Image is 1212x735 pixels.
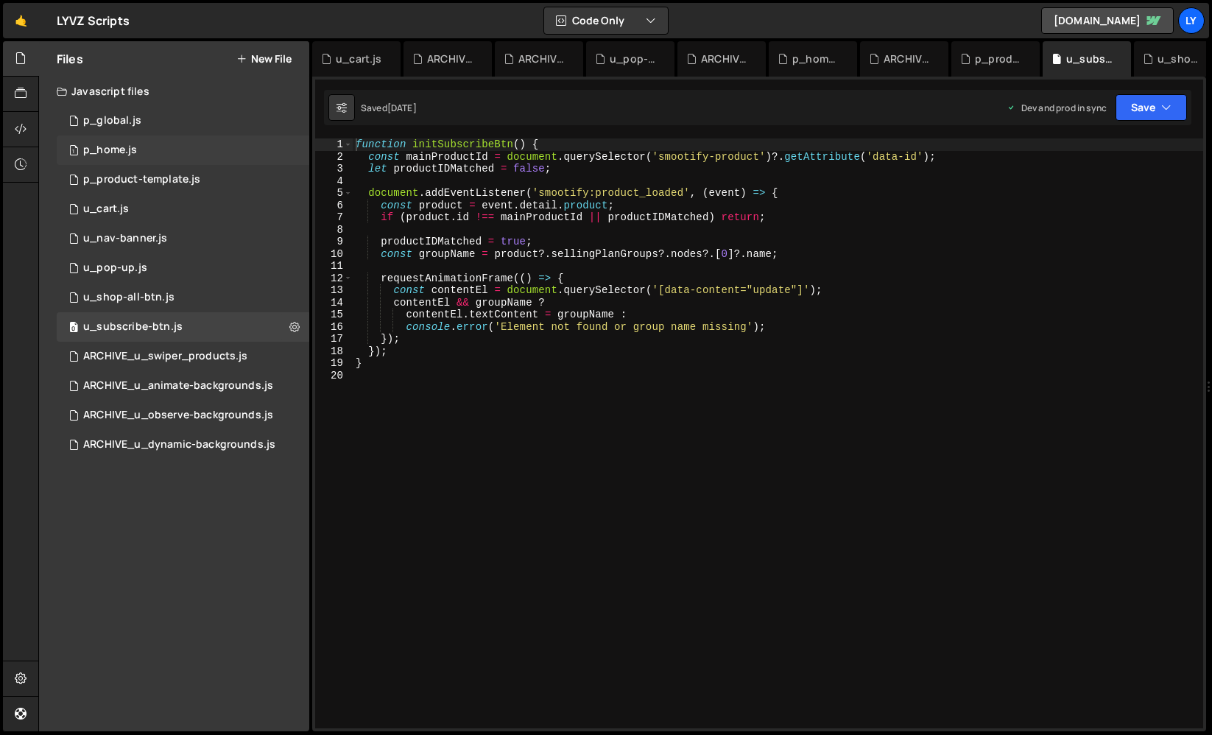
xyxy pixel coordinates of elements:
[83,350,247,363] div: ARCHIVE_u_swiper_products.js
[83,232,167,245] div: u_nav-banner.js
[315,260,353,272] div: 11
[315,151,353,163] div: 2
[336,52,381,66] div: u_cart.js
[1158,52,1205,66] div: u_shop-all-btn.js
[315,309,353,321] div: 15
[701,52,748,66] div: ARCHIVE_u_dynamic-backgrounds.js
[57,106,309,136] div: 15335/40347.js
[1178,7,1205,34] a: LY
[57,194,309,224] div: 15335/43861.js
[1066,52,1113,66] div: u_subscribe-btn.js
[57,371,309,401] div: 15335/43559.js
[57,430,309,460] div: 15335/43534.js
[39,77,309,106] div: Javascript files
[315,175,353,188] div: 4
[57,136,309,165] div: 15335/42137.js
[1116,94,1187,121] button: Save
[387,102,417,114] div: [DATE]
[315,297,353,309] div: 14
[57,342,309,371] div: 15335/42136.js
[315,163,353,175] div: 3
[57,401,309,430] div: 15335/43647.js
[83,379,273,393] div: ARCHIVE_u_animate-backgrounds.js
[315,248,353,261] div: 10
[315,200,353,212] div: 6
[315,138,353,151] div: 1
[315,321,353,334] div: 16
[610,52,657,66] div: u_pop-up.js
[83,144,137,157] div: p_home.js
[69,323,78,334] span: 0
[83,291,175,304] div: u_shop-all-btn.js
[3,3,39,38] a: 🤙
[315,370,353,382] div: 20
[57,165,309,194] div: 15335/40898.js
[315,333,353,345] div: 17
[57,253,309,283] div: 15335/43536.js
[83,203,129,216] div: u_cart.js
[69,146,78,158] span: 1
[361,102,417,114] div: Saved
[315,211,353,224] div: 7
[57,224,309,253] div: 15335/40384.js
[83,261,147,275] div: u_pop-up.js
[1041,7,1174,34] a: [DOMAIN_NAME]
[83,409,273,422] div: ARCHIVE_u_observe-backgrounds.js
[884,52,931,66] div: ARCHIVE_u_swiper_products.js
[975,52,1022,66] div: p_product-template.js
[57,12,130,29] div: LYVZ Scripts
[236,53,292,65] button: New File
[57,51,83,67] h2: Files
[83,320,183,334] div: u_subscribe-btn.js
[792,52,839,66] div: p_home.js
[1007,102,1107,114] div: Dev and prod in sync
[315,187,353,200] div: 5
[315,357,353,370] div: 19
[83,438,275,451] div: ARCHIVE_u_dynamic-backgrounds.js
[315,236,353,248] div: 9
[83,173,200,186] div: p_product-template.js
[315,284,353,297] div: 13
[315,224,353,236] div: 8
[57,312,309,342] div: 15335/40897.js
[518,52,566,66] div: ARCHIVE_u_animate-backgrounds.js
[544,7,668,34] button: Code Only
[427,52,474,66] div: ARCHIVE_u_observe-backgrounds.js
[57,283,309,312] div: 15335/40350.js
[315,272,353,285] div: 12
[83,114,141,127] div: p_global.js
[315,345,353,358] div: 18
